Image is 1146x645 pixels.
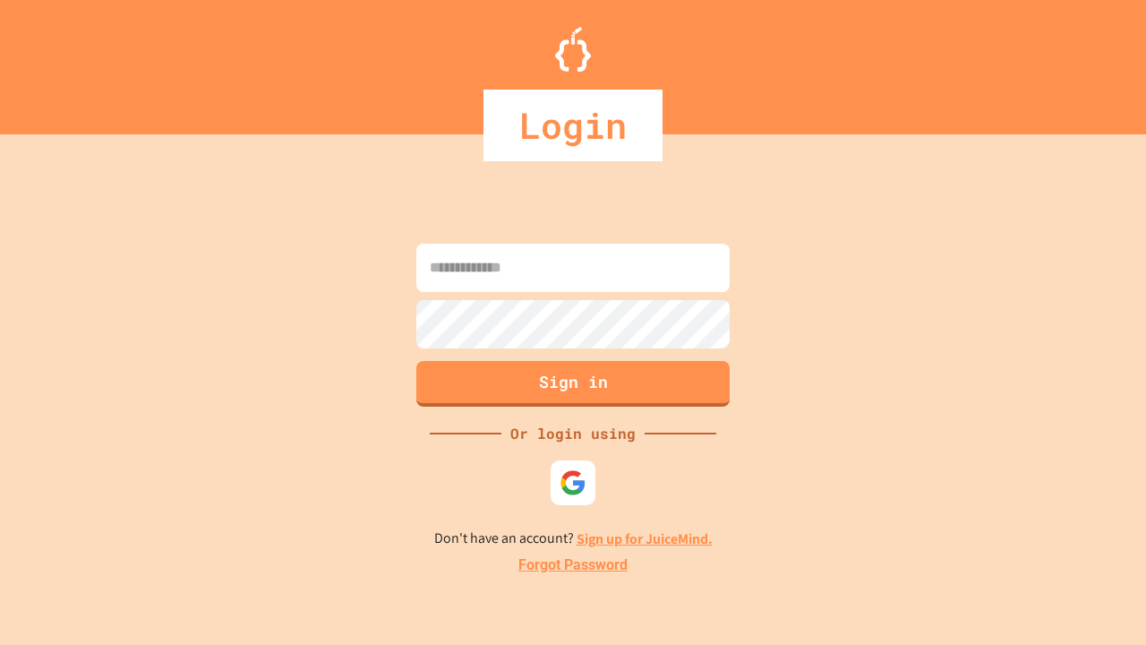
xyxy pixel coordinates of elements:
[518,555,628,576] a: Forgot Password
[416,361,730,407] button: Sign in
[501,423,645,444] div: Or login using
[560,469,586,496] img: google-icon.svg
[483,90,663,161] div: Login
[577,529,713,548] a: Sign up for JuiceMind.
[555,27,591,72] img: Logo.svg
[434,528,713,550] p: Don't have an account?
